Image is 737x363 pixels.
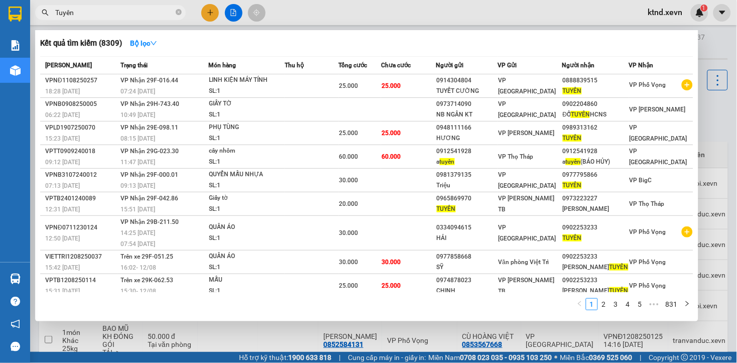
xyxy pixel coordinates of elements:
div: 0974878023 [437,275,498,286]
div: SL: 1 [209,204,284,215]
li: Next 5 Pages [646,298,662,310]
span: VP [GEOGRAPHIC_DATA] [630,124,687,142]
span: TUYÊN [563,182,582,189]
div: MẪU [209,275,284,286]
div: 0914304804 [437,75,498,86]
div: 0965869970 [437,193,498,204]
div: 0902204860 [563,99,629,109]
div: SL: 1 [209,157,284,168]
span: question-circle [11,297,20,306]
span: TUYÊN [563,135,582,142]
div: GIẤY TỜ [209,98,284,109]
span: 25.000 [382,282,401,289]
a: 5 [635,299,646,310]
span: VP Phố Vọng [630,259,666,266]
div: 0912541928 [563,146,629,157]
div: 0973714090 [437,99,498,109]
span: 07:24 [DATE] [120,88,155,95]
span: 15:31 [DATE] [45,288,80,295]
div: TUYẾT CƯỜNG [437,86,498,96]
span: Chưa cước [381,62,411,69]
div: VIETTRI1208250037 [45,252,117,262]
span: 20.000 [339,200,358,207]
span: VP Nhận 29G-023.30 [120,148,179,155]
div: VPTB2401240089 [45,193,117,204]
div: PHỤ TÙNG [209,122,284,133]
img: warehouse-icon [10,274,21,284]
span: left [577,301,583,307]
span: VP Nhận 29F-042.86 [120,195,178,202]
span: tuyên [566,158,581,165]
span: Trạng thái [120,62,148,69]
span: 25.000 [382,130,401,137]
span: 16:02 - 12/08 [120,264,156,271]
span: TUYÊN [437,205,456,212]
span: VP [PERSON_NAME] TB [498,277,554,295]
div: QUYỂN MẪU NHỰA [209,169,284,180]
span: 15:23 [DATE] [45,135,80,142]
span: Tổng cước [339,62,367,69]
span: notification [11,319,20,329]
span: 08:15 [DATE] [120,135,155,142]
span: 18:28 [DATE] [45,88,80,95]
span: TUYÊN [563,234,582,241]
div: [PERSON_NAME] [563,286,629,296]
div: 0888839515 [563,75,629,86]
span: VP [PERSON_NAME] TB [498,195,554,213]
button: Bộ lọcdown [122,35,165,51]
span: Người gửi [436,62,464,69]
span: VP BigC [630,177,652,184]
div: SL: 1 [209,86,284,97]
span: message [11,342,20,351]
span: Trên xe 29K-062.53 [120,277,173,284]
div: 0981379135 [437,170,498,180]
span: VP [GEOGRAPHIC_DATA] [498,77,556,95]
span: 11:47 [DATE] [120,159,155,166]
div: 0902253233 [563,252,629,262]
div: CHINH [437,286,498,296]
span: 15:30 - 12/08 [120,288,156,295]
div: HƯƠNG [437,133,498,144]
span: VP Nhận 29F-016.44 [120,77,178,84]
div: [PERSON_NAME] [563,262,629,273]
span: TUYÊN [609,264,629,271]
span: TUYÊN [609,287,629,294]
div: NB NGÂN KT [437,109,498,120]
span: VP Nhận [629,62,654,69]
span: VP Phố Vọng [630,282,666,289]
span: close-circle [176,9,182,15]
span: 30.000 [382,259,401,266]
img: warehouse-icon [10,65,21,76]
strong: Bộ lọc [130,39,157,47]
span: VP Phố Vọng [630,81,666,88]
img: solution-icon [10,40,21,51]
span: right [684,301,690,307]
span: 07:54 [DATE] [120,240,155,248]
a: 3 [610,299,622,310]
div: SL: 1 [209,180,284,191]
div: VPNB0908250005 [45,99,117,109]
div: VPTB1208250114 [45,275,117,286]
h3: Kết quả tìm kiếm ( 8309 ) [40,38,122,49]
a: 2 [598,299,609,310]
div: Triệu [437,180,498,191]
div: LINH KIỆN MÁY TÍNH [209,75,284,86]
span: 60.000 [382,153,401,160]
span: 25.000 [339,130,358,137]
li: 4 [622,298,634,310]
div: HẢI [437,233,498,244]
div: 0902253233 [563,275,629,286]
span: plus-circle [682,79,693,90]
div: VPNĐ1108250257 [45,75,117,86]
div: QUẦN ÁO [209,251,284,262]
div: [PERSON_NAME] [563,204,629,214]
span: VP Nhận 29B-211.50 [120,218,179,225]
div: VPNĐ0711230124 [45,222,117,233]
div: a [437,157,498,167]
span: plus-circle [682,226,693,237]
span: VP [GEOGRAPHIC_DATA] [498,171,556,189]
div: 0912541928 [437,146,498,157]
span: 30.000 [339,177,358,184]
li: Next Page [681,298,693,310]
span: 25.000 [339,82,358,89]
